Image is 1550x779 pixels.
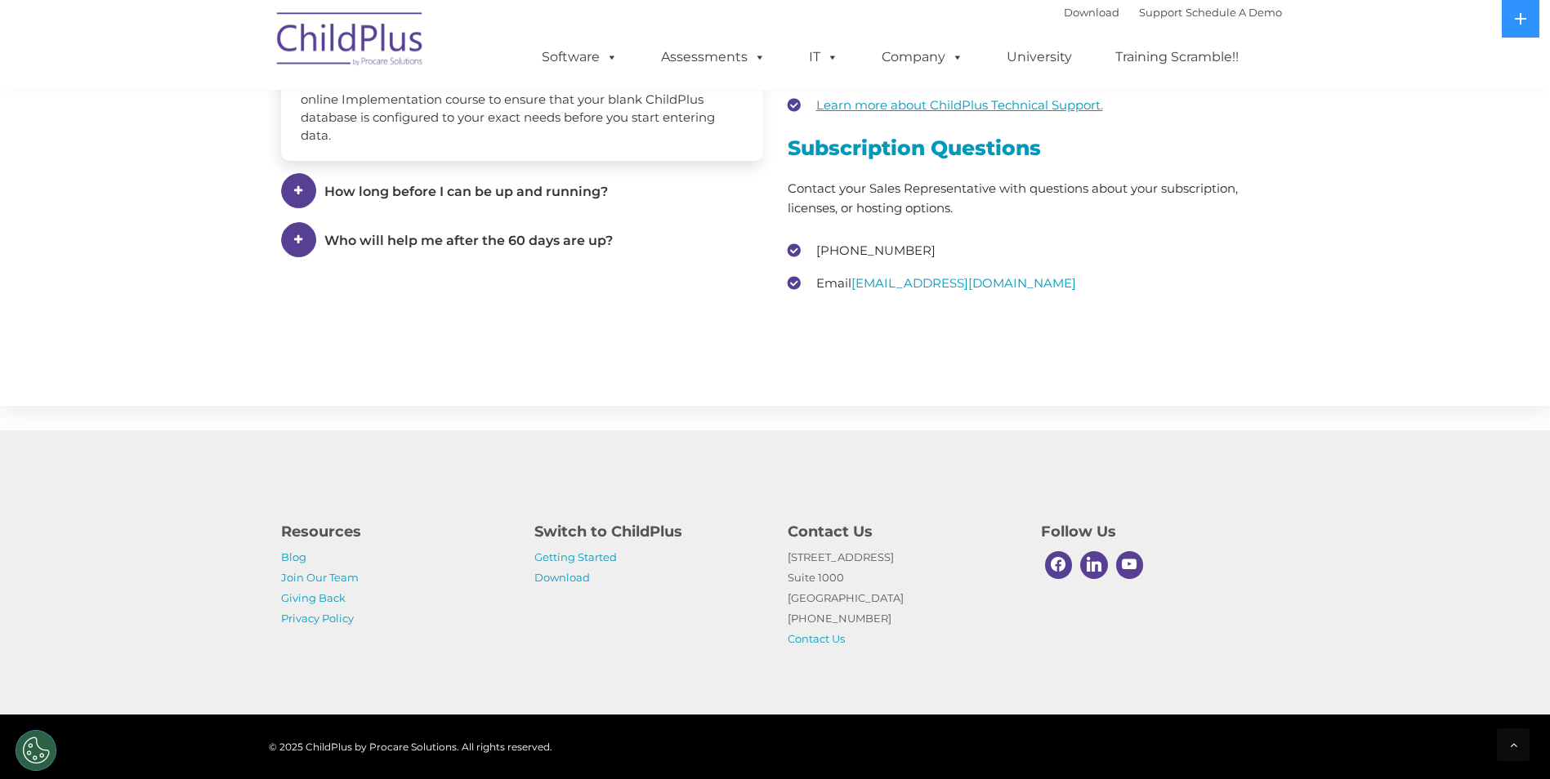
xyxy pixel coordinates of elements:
[816,97,1103,113] a: Learn more about ChildPlus Technical Support.
[16,730,56,771] button: Cookies Settings
[788,238,1270,263] li: [PHONE_NUMBER]
[1041,547,1077,583] a: Facebook
[865,41,980,73] a: Company
[645,41,782,73] a: Assessments
[269,741,552,753] span: © 2025 ChildPlus by Procare Solutions. All rights reserved.
[324,233,613,248] span: Who will help me after the 60 days are up?
[281,571,359,584] a: Join Our Team
[1186,6,1282,19] a: Schedule A Demo
[788,547,1016,649] p: [STREET_ADDRESS] Suite 1000 [GEOGRAPHIC_DATA] [PHONE_NUMBER]
[1064,6,1282,19] font: |
[788,271,1270,296] li: Email
[534,571,590,584] a: Download
[788,179,1270,218] p: Contact your Sales Representative with questions about your subscription, licenses, or hosting op...
[851,275,1076,291] a: [EMAIL_ADDRESS][DOMAIN_NAME]
[793,41,855,73] a: IT
[1041,520,1270,543] h4: Follow Us
[788,520,1016,543] h4: Contact Us
[1064,6,1119,19] a: Download
[534,550,617,563] a: Getting Started
[281,56,763,161] div: We recommend all new ChildPlus users take advantage of the free online Implementation course to e...
[1076,547,1112,583] a: Linkedin
[281,591,346,604] a: Giving Back
[990,41,1088,73] a: University
[1139,6,1182,19] a: Support
[788,138,1270,158] h3: Subscription Questions
[1099,41,1255,73] a: Training Scramble!!
[281,520,510,543] h4: Resources
[269,1,432,82] img: ChildPlus by Procare Solutions
[525,41,634,73] a: Software
[1112,547,1148,583] a: Youtube
[534,520,763,543] h4: Switch to ChildPlus
[281,612,354,625] a: Privacy Policy
[788,632,845,645] a: Contact Us
[281,550,306,563] a: Blog
[324,184,608,199] span: How long before I can be up and running?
